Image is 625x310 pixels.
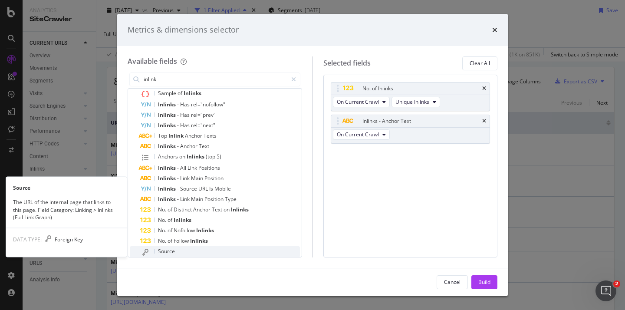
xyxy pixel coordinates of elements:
span: Anchors [158,153,179,160]
span: Mobile [214,185,231,192]
span: rel="next" [191,122,215,129]
input: Search by field name [143,73,287,86]
span: Inlinks [231,206,249,213]
span: of [178,89,184,97]
span: No. [158,216,168,224]
span: (top [206,153,217,160]
span: All [180,164,187,171]
span: On Current Crawl [337,131,379,138]
span: Inlinks [158,164,177,171]
span: Anchor [180,142,199,150]
span: Inlinks [158,195,177,203]
div: times [492,24,497,36]
span: Link [180,195,191,203]
div: No. of InlinkstimesOn Current CrawlUnique Inlinks [331,82,490,111]
div: Cancel [444,278,461,286]
button: Build [471,275,497,289]
div: Available fields [128,56,177,66]
span: - [177,101,180,108]
div: Source [6,184,127,191]
span: rel="prev" [191,111,216,119]
span: Follow [174,237,190,244]
span: Distinct [174,206,193,213]
span: Inlinks [187,153,206,160]
span: - [177,122,180,129]
div: modal [117,14,508,296]
span: Top [158,132,168,139]
span: 2 [613,280,620,287]
span: Inlinks [190,237,208,244]
span: Type [225,195,237,203]
button: On Current Crawl [333,129,390,140]
span: Inlinks [158,175,177,182]
div: times [482,86,486,91]
span: Inlinks [158,122,177,129]
span: Inlinks [196,227,214,234]
span: Source [180,185,198,192]
span: Inlinks [184,89,201,97]
span: of [168,237,174,244]
span: Unique Inlinks [395,98,429,106]
span: on [179,153,187,160]
span: No. [158,227,168,234]
span: Is [209,185,214,192]
span: of [168,206,174,213]
span: Has [180,101,191,108]
span: Link [187,164,198,171]
span: of [168,227,174,234]
span: Text [212,206,224,213]
span: Position [204,195,225,203]
span: - [177,195,180,203]
span: Link [180,175,191,182]
div: Selected fields [323,58,371,68]
span: of [168,216,174,224]
span: Texts [204,132,217,139]
span: Anchor [185,132,204,139]
span: rel="nofollow" [191,101,225,108]
span: No. [158,206,168,213]
span: Sample [158,89,178,97]
span: On Current Crawl [337,98,379,106]
span: Inlinks [158,111,177,119]
span: - [177,142,180,150]
span: Inlink [168,132,185,139]
div: Inlinks - Anchor TexttimesOn Current Crawl [331,115,490,144]
button: On Current Crawl [333,97,390,107]
span: Text [199,142,209,150]
span: Has [180,111,191,119]
div: The URL of the internal page that links to this page. Field Category: Linking > Inlinks (Full Lin... [6,198,127,221]
span: Inlinks [174,216,191,224]
div: Clear All [470,59,490,67]
span: on [224,206,231,213]
div: times [482,119,486,124]
button: Unique Inlinks [391,97,440,107]
span: URL [198,185,209,192]
button: Cancel [437,275,468,289]
span: Source [158,247,175,255]
iframe: Intercom live chat [595,280,616,301]
span: No. [158,237,168,244]
span: 5) [217,153,221,160]
span: Anchor [193,206,212,213]
div: Inlinks - Anchor Text [362,117,411,125]
span: - [177,185,180,192]
span: - [177,164,180,171]
div: No. of Inlinks [362,84,393,93]
span: - [177,175,180,182]
span: Inlinks [158,185,177,192]
span: Positions [198,164,220,171]
div: Build [478,278,490,286]
button: Clear All [462,56,497,70]
span: Main [191,195,204,203]
span: Main [191,175,204,182]
span: Nofollow [174,227,196,234]
span: - [177,111,180,119]
span: Inlinks [158,101,177,108]
span: Has [180,122,191,129]
span: Position [204,175,224,182]
div: Metrics & dimensions selector [128,24,239,36]
span: Inlinks [158,142,177,150]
